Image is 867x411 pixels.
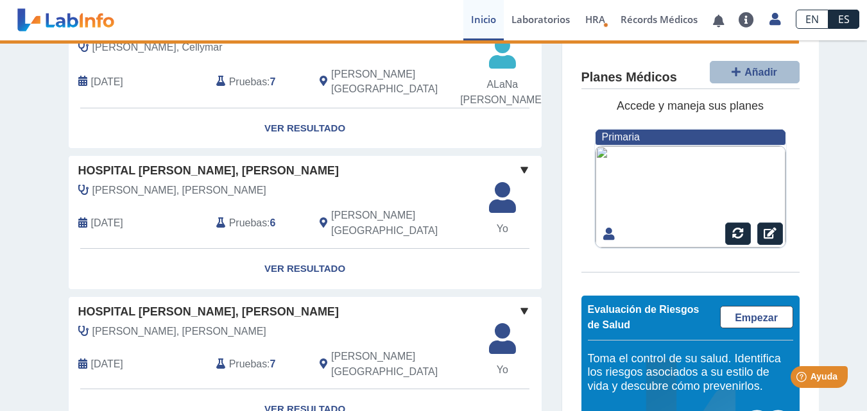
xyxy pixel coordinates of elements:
span: 2025-07-21 [91,74,123,90]
a: Ver Resultado [69,108,542,149]
span: Evaluación de Riesgos de Salud [588,304,700,330]
span: Ponce, PR [331,208,473,239]
span: ALaNa [PERSON_NAME] [460,77,544,108]
a: Empezar [720,306,793,328]
b: 7 [270,358,276,369]
div: : [207,65,310,98]
span: Hospital [PERSON_NAME], [PERSON_NAME] [78,303,339,321]
iframe: Help widget launcher [753,361,853,397]
h5: Toma el control de su salud. Identifica los riesgos asociados a su estilo de vida y descubre cómo... [588,352,793,394]
a: ES [828,10,859,29]
div: : [207,208,310,239]
button: Añadir [710,61,800,83]
span: Primaria [602,131,640,142]
span: Santiago Rivera, William [92,183,266,198]
span: Pruebas [229,215,267,231]
span: 2025-07-21 [91,215,123,231]
span: Ponce, PR [331,67,473,97]
h4: Planes Médicos [581,70,677,85]
span: Yo [481,221,524,237]
span: Pruebas [229,74,267,90]
span: Accede y maneja sus planes [617,99,764,112]
span: Rodriguez Gonzalez, Zaskia [92,324,266,339]
b: 6 [270,217,276,228]
span: Pruebas [229,356,267,372]
a: EN [796,10,828,29]
div: : [207,349,310,380]
span: Empezar [735,312,778,323]
span: Ponce, PR [331,349,473,380]
span: HRA [585,13,605,26]
b: 7 [270,76,276,87]
span: Zaragoza Rivera, Cellymar [92,40,223,55]
span: 2024-11-05 [91,356,123,372]
span: Añadir [744,67,777,78]
span: Yo [481,362,524,378]
span: Hospital [PERSON_NAME], [PERSON_NAME] [78,162,339,180]
a: Ver Resultado [69,249,542,289]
